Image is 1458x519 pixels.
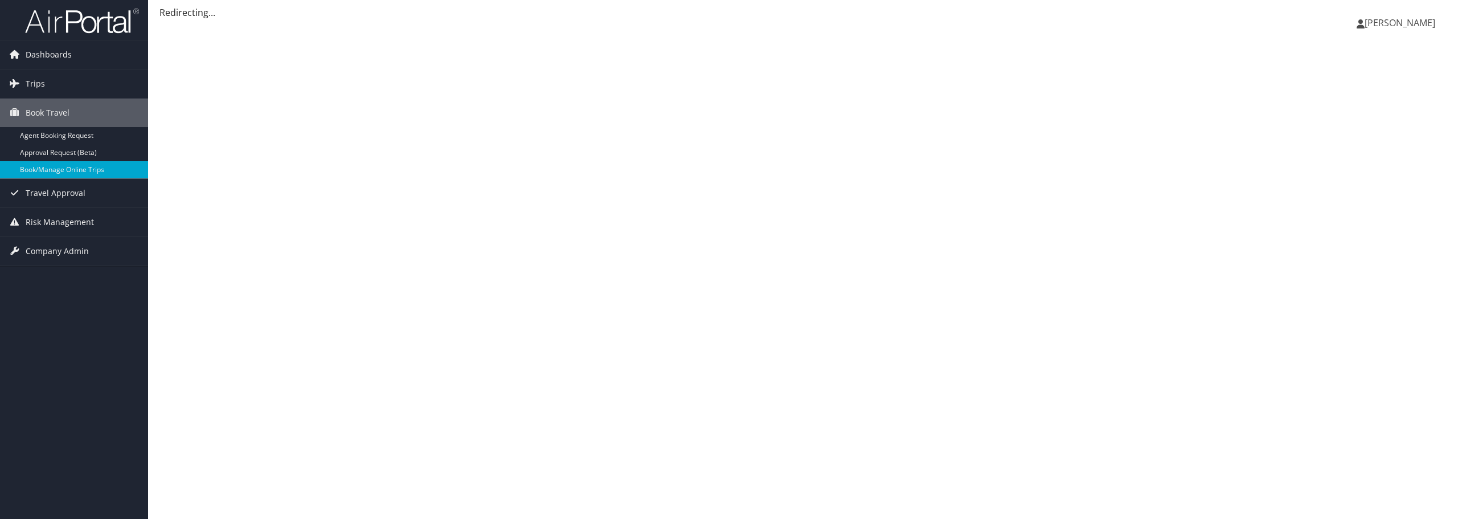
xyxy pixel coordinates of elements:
[1357,6,1447,40] a: [PERSON_NAME]
[26,40,72,69] span: Dashboards
[1365,17,1435,29] span: [PERSON_NAME]
[26,208,94,236] span: Risk Management
[26,99,69,127] span: Book Travel
[25,7,139,34] img: airportal-logo.png
[26,179,85,207] span: Travel Approval
[26,70,45,98] span: Trips
[26,237,89,265] span: Company Admin
[159,6,1447,19] div: Redirecting...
